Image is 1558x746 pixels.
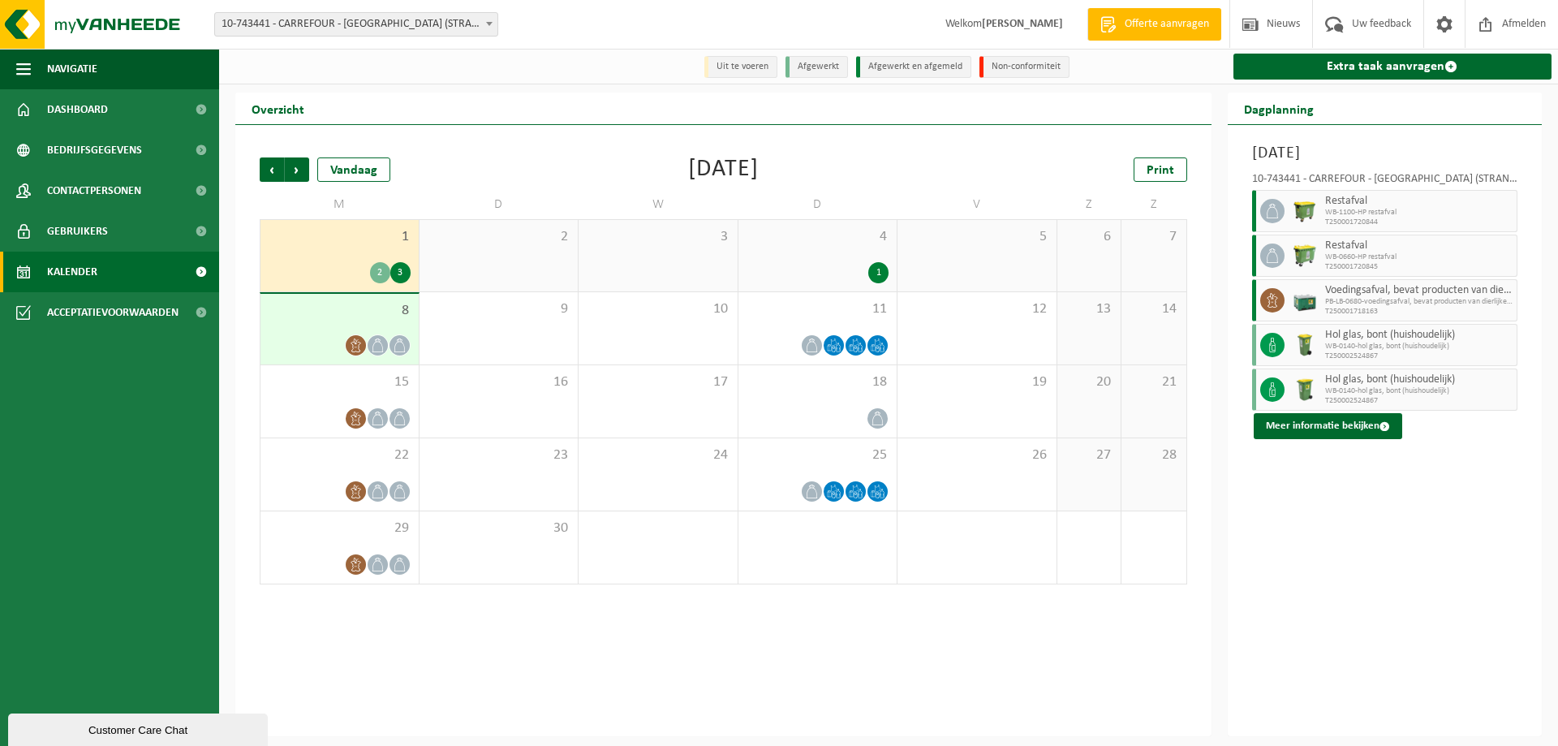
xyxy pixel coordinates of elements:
strong: [PERSON_NAME] [982,18,1063,30]
td: V [897,190,1057,219]
span: 8 [269,302,411,320]
span: 24 [587,446,730,464]
span: 10-743441 - CARREFOUR - KOKSIJDE (STRANDLAAN) 691 - KOKSIJDE [214,12,498,37]
span: WB-0660-HP restafval [1325,252,1513,262]
span: T250001720845 [1325,262,1513,272]
span: Bedrijfsgegevens [47,130,142,170]
span: 20 [1065,373,1113,391]
a: Extra taak aanvragen [1233,54,1552,80]
img: WB-0140-HPE-GN-50 [1293,333,1317,357]
span: Navigatie [47,49,97,89]
td: D [738,190,898,219]
span: Dashboard [47,89,108,130]
span: Vorige [260,157,284,182]
div: Vandaag [317,157,390,182]
span: 22 [269,446,411,464]
span: 5 [906,228,1048,246]
span: 27 [1065,446,1113,464]
img: WB-1100-HPE-GN-51 [1293,199,1317,223]
div: 1 [868,262,889,283]
span: 26 [906,446,1048,464]
span: 13 [1065,300,1113,318]
span: 10 [587,300,730,318]
span: 6 [1065,228,1113,246]
span: 25 [747,446,889,464]
span: PB-LB-0680-voedingsafval, bevat producten van dierlijke oo [1325,297,1513,307]
span: Offerte aanvragen [1121,16,1213,32]
span: T250002524867 [1325,351,1513,361]
span: Volgende [285,157,309,182]
td: M [260,190,420,219]
span: Hol glas, bont (huishoudelijk) [1325,329,1513,342]
h2: Overzicht [235,93,321,124]
span: 2 [428,228,570,246]
span: 21 [1130,373,1177,391]
span: Restafval [1325,239,1513,252]
span: WB-0140-hol glas, bont (huishoudelijk) [1325,386,1513,396]
span: 14 [1130,300,1177,318]
span: Gebruikers [47,211,108,252]
li: Uit te voeren [704,56,777,78]
span: 10-743441 - CARREFOUR - KOKSIJDE (STRANDLAAN) 691 - KOKSIJDE [215,13,497,36]
span: 29 [269,520,411,537]
img: WB-0660-HPE-GN-51 [1293,244,1317,268]
td: D [420,190,579,219]
td: Z [1121,190,1186,219]
span: 28 [1130,446,1177,464]
td: W [579,190,738,219]
span: 23 [428,446,570,464]
li: Afgewerkt en afgemeld [856,56,971,78]
span: Hol glas, bont (huishoudelijk) [1325,373,1513,386]
span: 4 [747,228,889,246]
span: 1 [269,228,411,246]
span: 15 [269,373,411,391]
span: 3 [587,228,730,246]
span: WB-1100-HP restafval [1325,208,1513,218]
span: 19 [906,373,1048,391]
span: 30 [428,520,570,537]
img: PB-LB-0680-HPE-GN-01 [1293,288,1317,313]
span: 9 [428,300,570,318]
span: WB-0140-hol glas, bont (huishoudelijk) [1325,342,1513,351]
a: Offerte aanvragen [1087,8,1221,41]
span: Contactpersonen [47,170,141,211]
span: T250002524867 [1325,396,1513,406]
span: Kalender [47,252,97,292]
div: 10-743441 - CARREFOUR - [GEOGRAPHIC_DATA] (STRANDLAAN) 691 - KOKSIJDE [1252,174,1518,190]
h3: [DATE] [1252,141,1518,166]
li: Afgewerkt [785,56,848,78]
span: 17 [587,373,730,391]
div: 2 [370,262,390,283]
span: 16 [428,373,570,391]
img: WB-0240-HPE-GN-50 [1293,377,1317,402]
td: Z [1057,190,1122,219]
span: T250001720844 [1325,218,1513,227]
span: 12 [906,300,1048,318]
span: 18 [747,373,889,391]
div: [DATE] [688,157,759,182]
span: Voedingsafval, bevat producten van dierlijke oorsprong, gemengde verpakking (exclusief glas), cat... [1325,284,1513,297]
h2: Dagplanning [1228,93,1330,124]
span: 11 [747,300,889,318]
button: Meer informatie bekijken [1254,413,1402,439]
span: T250001718163 [1325,307,1513,317]
span: Restafval [1325,195,1513,208]
div: 3 [390,262,411,283]
span: Print [1147,164,1174,177]
iframe: chat widget [8,710,271,746]
span: 7 [1130,228,1177,246]
li: Non-conformiteit [979,56,1070,78]
span: Acceptatievoorwaarden [47,292,179,333]
a: Print [1134,157,1187,182]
